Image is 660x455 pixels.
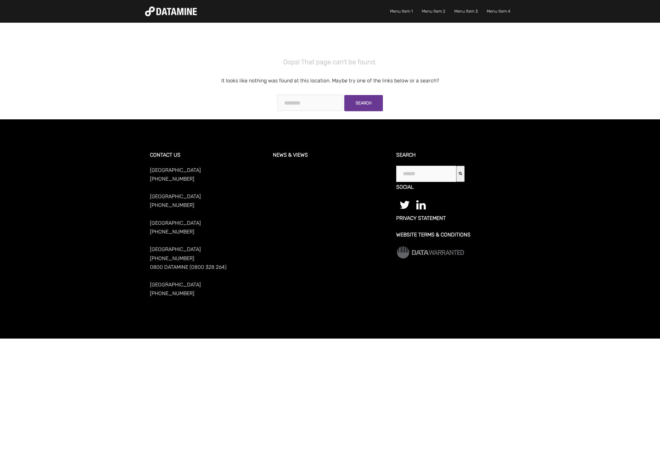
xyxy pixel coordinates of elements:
[396,184,510,198] h3: Social
[145,6,197,16] img: Datamine
[344,95,383,111] a: Search
[150,289,264,298] p: [PHONE_NUMBER]
[150,263,264,271] p: 0800 DATAMINE (0800 328 264)
[150,245,264,254] p: [GEOGRAPHIC_DATA]
[396,166,456,182] input: This is a search field with an auto-suggest feature attached.
[390,8,413,15] a: Menu Item 1
[454,8,478,15] a: Menu Item 3
[145,9,197,15] a: Datamine
[150,219,264,227] p: [GEOGRAPHIC_DATA]
[150,192,264,201] p: [GEOGRAPHIC_DATA]
[150,254,264,263] p: [PHONE_NUMBER]
[396,215,510,221] a: Privacy Statement
[145,76,515,85] p: It looks like nothing was found at this location. Maybe try one of the links below or a search?
[273,152,387,166] h3: News & Views
[150,280,264,289] p: [GEOGRAPHIC_DATA]
[422,8,445,15] a: Menu Item 2
[145,58,515,66] h2: Oops! That page can’t be found.
[396,232,471,238] span: Website Terms & Conditions
[396,215,446,221] span: Privacy Statement
[150,227,264,236] p: [PHONE_NUMBER]
[150,201,264,210] p: [PHONE_NUMBER]
[487,8,510,15] a: Menu Item 4
[396,245,465,259] img: Data Warranted
[396,232,510,238] a: Website Terms & Conditions
[456,166,465,182] button: Search
[150,152,264,166] h3: CONTACT US
[150,166,264,183] p: [GEOGRAPHIC_DATA] [PHONE_NUMBER]
[396,152,510,166] h3: Search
